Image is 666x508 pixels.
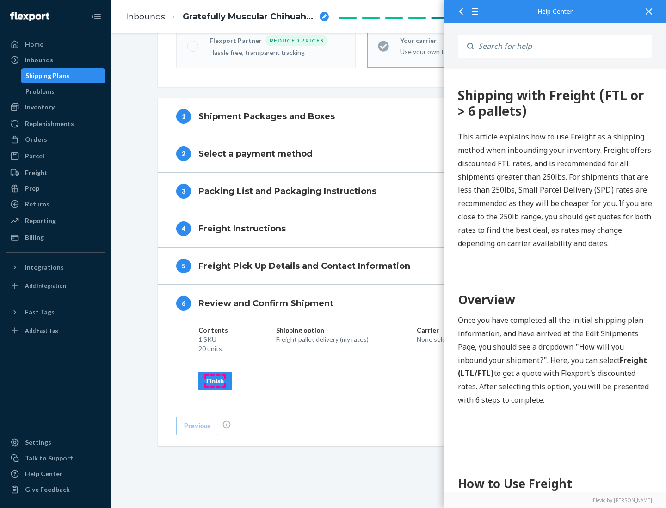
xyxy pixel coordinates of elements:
a: Elevio by [PERSON_NAME] [458,497,652,503]
a: Parcel [6,149,105,163]
button: Finish [198,372,232,390]
div: Flexport Partner [210,36,265,45]
p: Once you have completed all the initial shipping plan information, and have arrived at the Edit S... [14,244,208,338]
h1: Overview [14,222,208,240]
button: 3Packing List and Packaging Instructions [158,173,620,210]
a: Prep [6,181,105,196]
button: 6Review and Confirm Shipment [158,285,620,322]
p: Carrier [417,326,459,335]
a: Returns [6,197,105,212]
a: Problems [21,84,106,99]
div: Inventory [25,103,55,112]
div: 5 [176,259,191,273]
div: Orders [25,135,47,144]
div: Problems [25,87,55,96]
div: 6 [176,296,191,311]
div: Freight [25,168,48,177]
div: Shipping Plans [25,71,69,80]
a: Help Center [6,466,105,481]
button: Integrations [6,260,105,275]
div: Add Integration [25,282,66,290]
div: Help Center [458,8,652,15]
div: Settings [25,438,51,447]
div: Integrations [25,263,64,272]
a: Shipping Plans [21,68,106,83]
p: Contents [198,326,228,335]
button: 4Freight Instructions [158,210,620,247]
button: Give Feedback [6,482,105,497]
p: 20 units [198,344,228,353]
button: Fast Tags [6,305,105,320]
div: Replenishments [25,119,74,128]
div: Reporting [25,216,56,225]
p: None selected [417,335,459,344]
div: Parcel [25,151,44,161]
button: Previous [176,417,218,435]
div: Fast Tags [25,308,55,317]
p: This article explains how to use Freight as a shipping method when inbounding your inventory. Fre... [14,61,208,181]
a: Add Integration [6,278,105,293]
div: Finish [206,376,224,386]
p: Freight pallet delivery (my rates) [276,335,369,344]
div: Help Center [25,469,62,478]
a: Replenishments [6,116,105,131]
div: Reduced prices [265,35,328,46]
a: Billing [6,230,105,245]
h4: Freight Pick Up Details and Contact Information [198,260,410,272]
a: Inbounds [6,53,105,67]
h4: Select a payment method [198,148,313,160]
p: 1 SKU [198,335,228,344]
p: Shipping option [276,326,369,335]
h1: How to Use Freight [14,405,208,423]
h4: Freight Instructions [198,223,286,235]
a: Talk to Support [6,451,105,466]
a: Add Fast Tag [6,323,105,338]
button: 1Shipment Packages and Boxes [158,98,620,135]
button: Close Navigation [87,7,105,26]
div: Home [25,40,43,49]
h2: Step 1: Boxes and Labels [14,433,208,449]
div: 360 Shipping with Freight (FTL or > 6 pallets) [14,18,208,49]
div: Talk to Support [25,454,73,463]
button: 5Freight Pick Up Details and Contact Information [158,248,620,284]
h4: Shipment Packages and Boxes [198,110,335,122]
input: Search [474,35,652,58]
div: Billing [25,233,44,242]
div: 3 [176,184,191,199]
a: Freight [6,165,105,180]
div: Inbounds [25,55,53,65]
div: 4 [176,221,191,236]
div: Returns [25,200,49,209]
button: 2Select a payment method [158,135,620,172]
div: 2 [176,146,191,161]
div: Give Feedback [25,485,70,494]
a: Inventory [6,100,105,115]
div: Your carrier [400,36,535,45]
h4: Packing List and Packaging Instructions [198,185,376,197]
ol: breadcrumbs [118,3,336,30]
div: Prep [25,184,39,193]
a: Settings [6,435,105,450]
a: Home [6,37,105,52]
h4: Review and Confirm Shipment [198,297,333,309]
img: Flexport logo [10,12,49,21]
a: Reporting [6,213,105,228]
div: 1 [176,109,191,124]
span: Gratefully Muscular Chihuahua [183,11,316,23]
div: Hassle free, transparent tracking [210,48,345,57]
a: Orders [6,132,105,147]
div: Use your own transportation [400,47,535,56]
a: Inbounds [126,12,165,22]
div: Add Fast Tag [25,327,58,334]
